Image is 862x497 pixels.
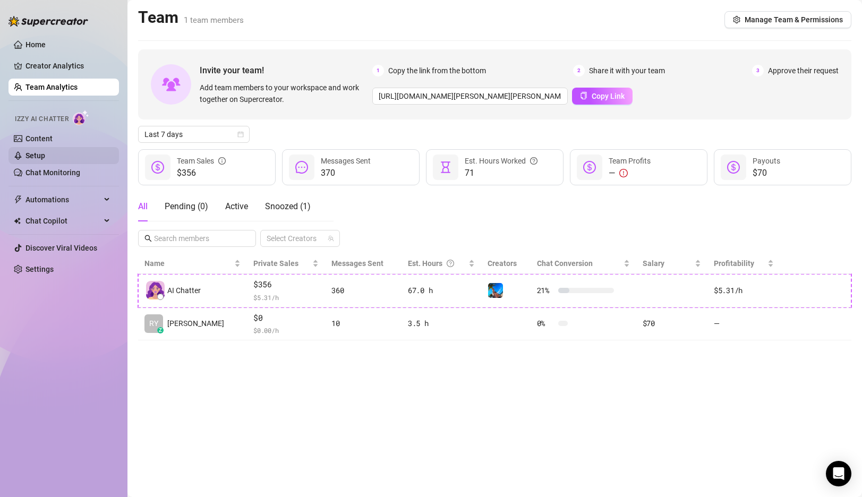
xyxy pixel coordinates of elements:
div: Est. Hours Worked [465,155,537,167]
span: $0 [253,312,319,324]
span: search [144,235,152,242]
span: 71 [465,167,537,179]
input: Search members [154,233,241,244]
div: 10 [331,318,395,329]
span: Active [225,201,248,211]
span: Add team members to your workspace and work together on Supercreator. [200,82,368,105]
span: dollar-circle [151,161,164,174]
span: question-circle [447,258,454,269]
span: 0 % [537,318,554,329]
span: Manage Team & Permissions [745,15,843,24]
span: Chat Conversion [537,259,593,268]
span: Last 7 days [144,126,243,142]
span: Messages Sent [331,259,383,268]
span: Snoozed ( 1 ) [265,201,311,211]
span: Copy Link [592,92,625,100]
a: Discover Viral Videos [25,244,97,252]
span: hourglass [439,161,452,174]
button: Manage Team & Permissions [724,11,851,28]
span: $356 [177,167,226,179]
div: Pending ( 0 ) [165,200,208,213]
span: [PERSON_NAME] [167,318,224,329]
div: 67.0 h [408,285,475,296]
a: Chat Monitoring [25,168,80,177]
a: Setup [25,151,45,160]
img: Ryan [488,283,503,298]
span: Approve their request [768,65,839,76]
div: Est. Hours [408,258,466,269]
div: 3.5 h [408,318,475,329]
img: AI Chatter [73,110,89,125]
span: Salary [643,259,664,268]
h2: Team [138,7,244,28]
span: 2 [573,65,585,76]
span: 1 [372,65,384,76]
span: Copy the link from the bottom [388,65,486,76]
span: 21 % [537,285,554,296]
div: All [138,200,148,213]
span: Name [144,258,232,269]
span: Chat Copilot [25,212,101,229]
a: Team Analytics [25,83,78,91]
span: message [295,161,308,174]
span: copy [580,92,587,99]
span: Izzy AI Chatter [15,114,69,124]
a: Creator Analytics [25,57,110,74]
img: izzy-ai-chatter-avatar-DDCN_rTZ.svg [146,281,165,299]
span: dollar-circle [583,161,596,174]
th: Creators [481,253,531,274]
img: Chat Copilot [14,217,21,225]
span: $356 [253,278,319,291]
span: $70 [753,167,780,179]
span: exclamation-circle [619,169,628,177]
span: question-circle [530,155,537,167]
span: AI Chatter [167,285,201,296]
div: $70 [643,318,701,329]
div: $5.31 /h [714,285,774,296]
div: z [157,327,164,333]
span: Team Profits [609,157,651,165]
span: Invite your team! [200,64,372,77]
span: Profitability [714,259,754,268]
span: info-circle [218,155,226,167]
span: 1 team members [184,15,244,25]
span: calendar [237,131,244,138]
span: Automations [25,191,101,208]
span: setting [733,16,740,23]
span: Messages Sent [321,157,371,165]
span: thunderbolt [14,195,22,204]
th: Name [138,253,247,274]
a: Content [25,134,53,143]
span: Share it with your team [589,65,665,76]
a: Settings [25,265,54,273]
span: 370 [321,167,371,179]
span: RY [149,318,158,329]
a: Home [25,40,46,49]
span: 3 [752,65,764,76]
div: 360 [331,285,395,296]
span: Payouts [753,157,780,165]
span: dollar-circle [727,161,740,174]
div: Team Sales [177,155,226,167]
span: $ 5.31 /h [253,292,319,303]
span: Private Sales [253,259,298,268]
button: Copy Link [572,88,633,105]
span: $ 0.00 /h [253,325,319,336]
div: Open Intercom Messenger [826,461,851,486]
td: — [707,307,780,341]
span: team [328,235,334,242]
div: — [609,167,651,179]
img: logo-BBDzfeDw.svg [8,16,88,27]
